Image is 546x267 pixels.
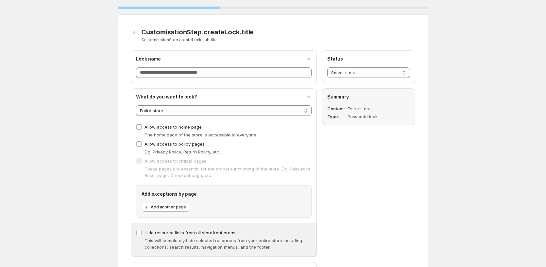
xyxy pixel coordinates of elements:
[145,149,220,154] span: E.g. Privacy Policy, Return Policy, etc.
[348,105,393,112] dd: Entire store
[141,37,333,43] p: CustomisationStep.createLock.subtitle
[145,166,310,178] span: These pages are essential for the proper functioning of the store. E.g. Password Reset page, Chec...
[145,132,257,137] span: The home page of the store is accessible to everyone.
[136,56,161,62] h2: Lock name
[145,238,302,250] span: This will completely hide selected resources from your entire store including collections, search...
[145,124,202,130] span: Allow access to home page
[136,94,197,100] h2: What do you want to lock?
[151,205,186,210] span: Add another page
[327,113,346,120] dt: Type :
[131,27,140,37] button: CustomisationStep.backToTemplates
[142,203,190,212] button: Add another page
[145,141,205,147] span: Allow access to policy pages
[327,56,410,62] h2: Status
[145,230,235,235] span: Hide resource links from all storefront areas
[142,191,306,197] h2: Add exceptions by page
[327,94,410,100] h2: Summary
[145,158,206,164] span: Allow access to critical pages
[348,113,393,120] dd: Passcode lock
[141,28,254,36] span: CustomisationStep.createLock.title
[327,105,346,112] dt: Content :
